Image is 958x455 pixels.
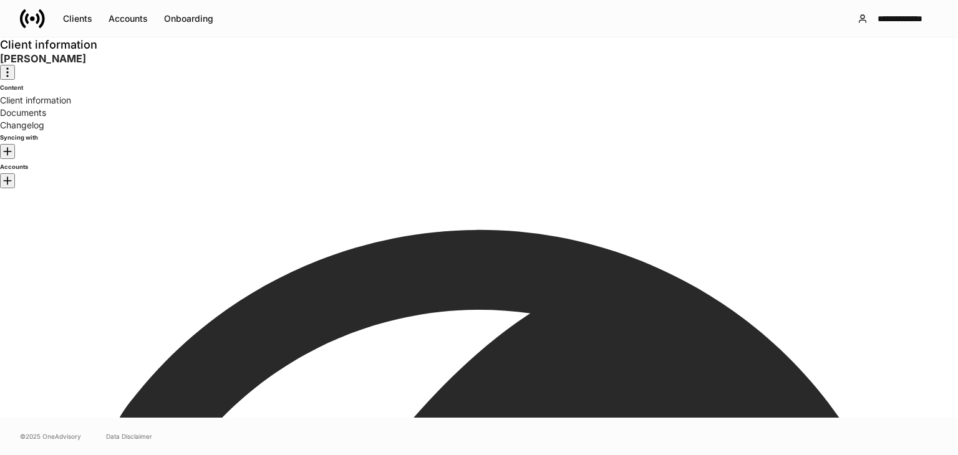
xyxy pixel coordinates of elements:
a: Data Disclaimer [106,431,152,441]
button: Accounts [100,9,156,29]
div: Clients [63,14,92,23]
button: Onboarding [156,9,221,29]
span: © 2025 OneAdvisory [20,431,81,441]
button: Clients [55,9,100,29]
div: Accounts [109,14,148,23]
div: Onboarding [164,14,213,23]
